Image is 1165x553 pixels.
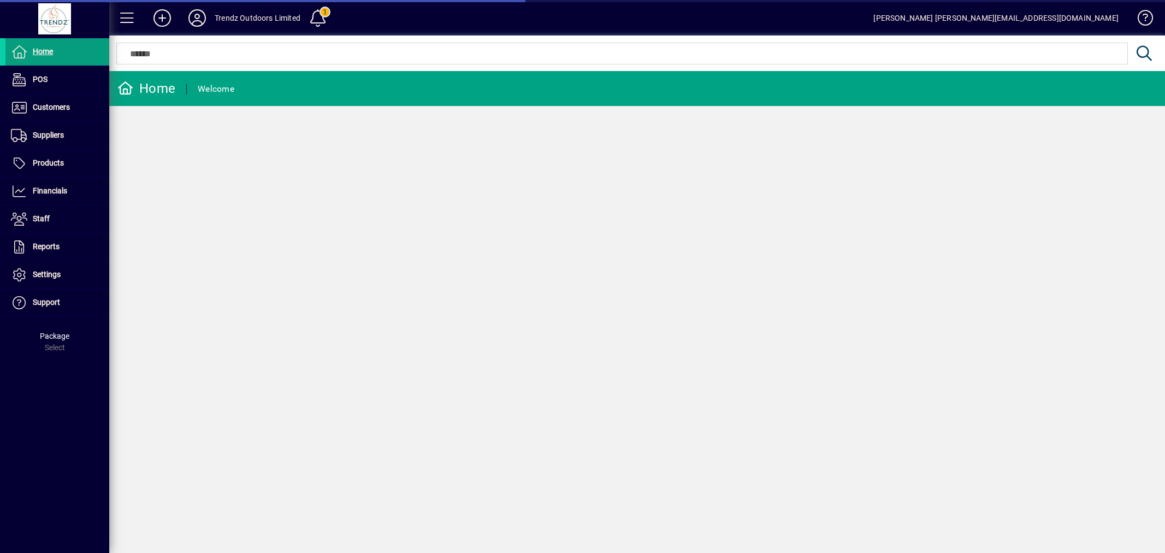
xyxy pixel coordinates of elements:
[5,94,109,121] a: Customers
[40,332,69,340] span: Package
[215,9,300,27] div: Trendz Outdoors Limited
[33,47,53,56] span: Home
[33,214,50,223] span: Staff
[5,178,109,205] a: Financials
[1129,2,1151,38] a: Knowledge Base
[33,75,48,84] span: POS
[117,80,175,97] div: Home
[5,289,109,316] a: Support
[198,80,234,98] div: Welcome
[5,205,109,233] a: Staff
[5,261,109,289] a: Settings
[33,242,60,251] span: Reports
[33,186,67,195] span: Financials
[5,66,109,93] a: POS
[873,9,1119,27] div: [PERSON_NAME] [PERSON_NAME][EMAIL_ADDRESS][DOMAIN_NAME]
[33,158,64,167] span: Products
[180,8,215,28] button: Profile
[33,298,60,307] span: Support
[33,131,64,139] span: Suppliers
[33,103,70,111] span: Customers
[5,122,109,149] a: Suppliers
[145,8,180,28] button: Add
[33,270,61,279] span: Settings
[5,150,109,177] a: Products
[5,233,109,261] a: Reports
